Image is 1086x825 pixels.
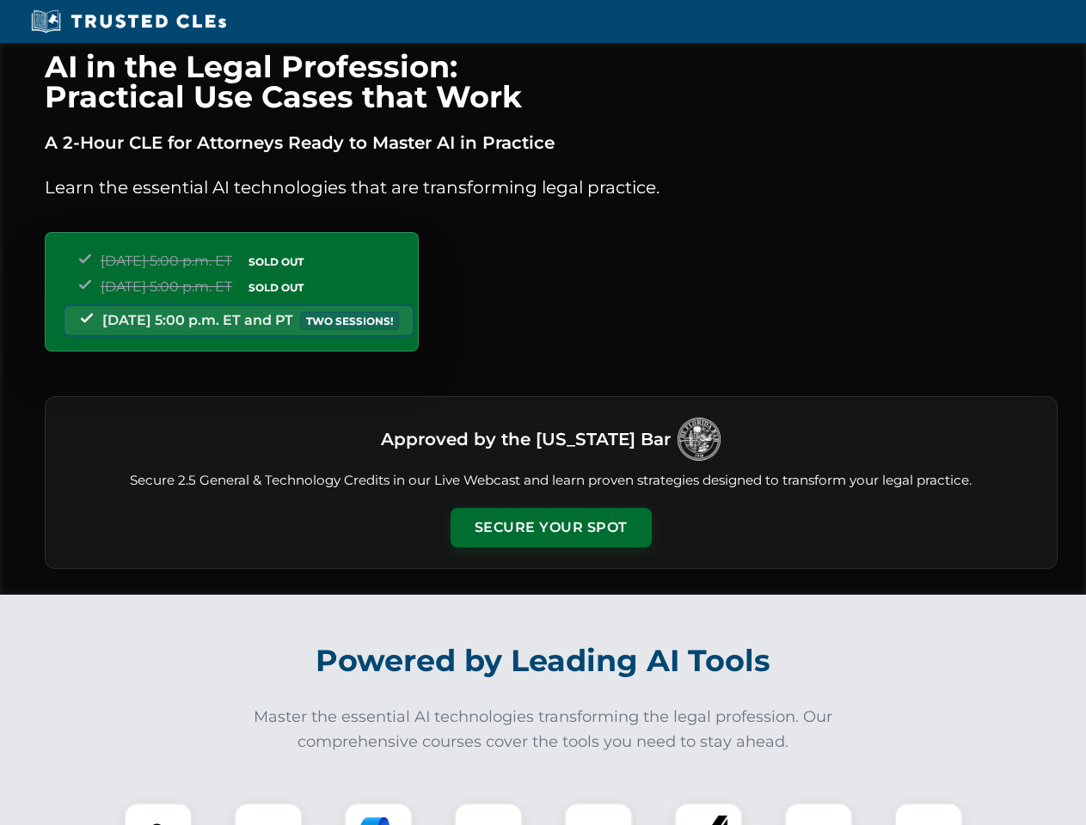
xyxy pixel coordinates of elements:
p: Secure 2.5 General & Technology Credits in our Live Webcast and learn proven strategies designed ... [66,471,1036,491]
p: A 2-Hour CLE for Attorneys Ready to Master AI in Practice [45,129,1058,156]
p: Learn the essential AI technologies that are transforming legal practice. [45,174,1058,201]
img: Logo [678,418,721,461]
button: Secure Your Spot [451,508,652,547]
h3: Approved by the [US_STATE] Bar [381,424,671,455]
p: Master the essential AI technologies transforming the legal profession. Our comprehensive courses... [242,705,844,755]
span: SOLD OUT [242,253,310,271]
img: Trusted CLEs [26,9,231,34]
h2: Powered by Leading AI Tools [67,631,1020,691]
span: [DATE] 5:00 p.m. ET [101,253,232,269]
span: SOLD OUT [242,278,310,296]
h1: AI in the Legal Profession: Practical Use Cases that Work [45,52,1058,112]
span: [DATE] 5:00 p.m. ET [101,278,232,295]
